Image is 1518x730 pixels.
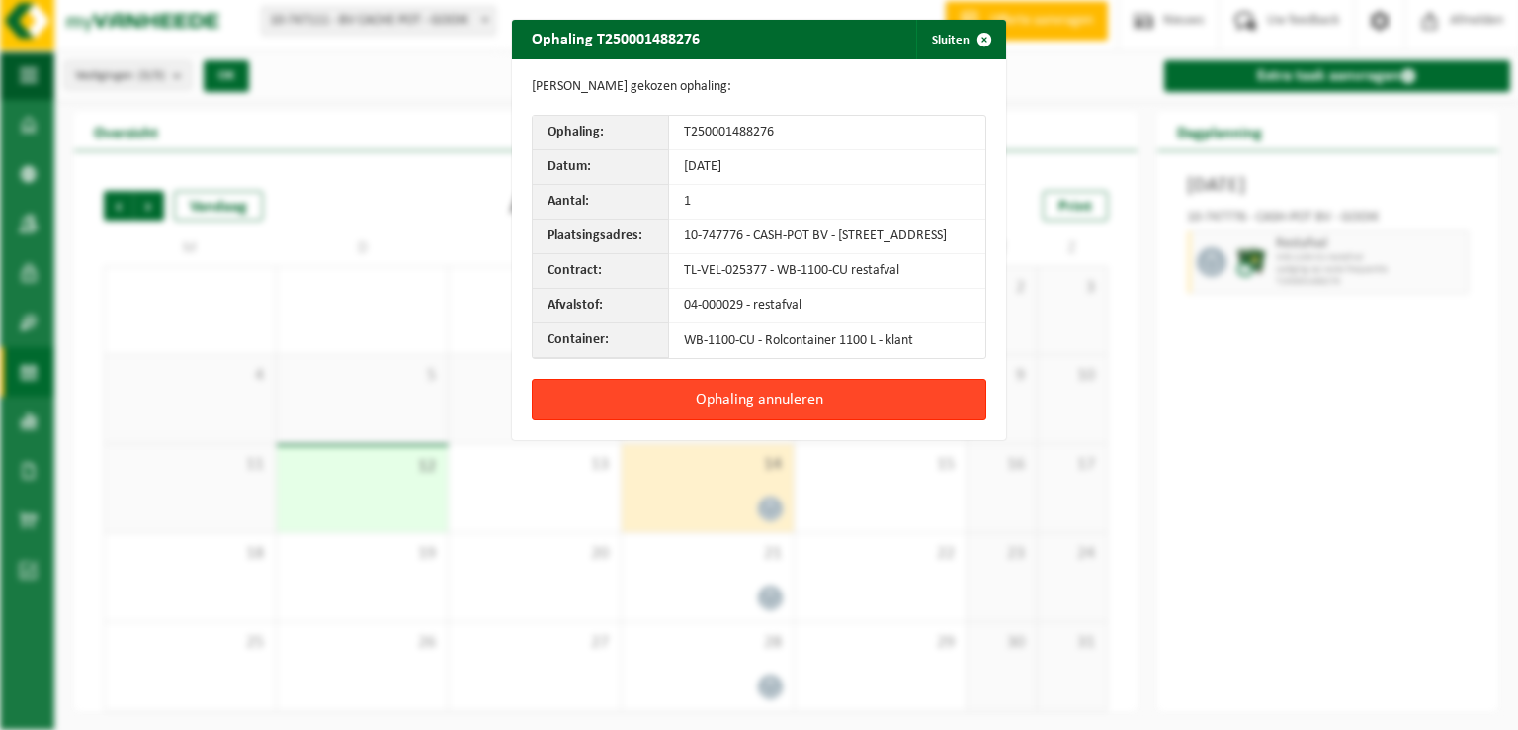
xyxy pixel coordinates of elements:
[533,289,669,323] th: Afvalstof:
[669,220,986,254] td: 10-747776 - CASH-POT BV - [STREET_ADDRESS]
[669,116,986,150] td: T250001488276
[669,254,986,289] td: TL-VEL-025377 - WB-1100-CU restafval
[533,150,669,185] th: Datum:
[533,323,669,358] th: Container:
[512,20,719,57] h2: Ophaling T250001488276
[669,289,986,323] td: 04-000029 - restafval
[533,220,669,254] th: Plaatsingsadres:
[532,79,986,95] p: [PERSON_NAME] gekozen ophaling:
[669,323,986,358] td: WB-1100-CU - Rolcontainer 1100 L - klant
[533,254,669,289] th: Contract:
[669,150,986,185] td: [DATE]
[533,185,669,220] th: Aantal:
[532,379,986,420] button: Ophaling annuleren
[916,20,1004,59] button: Sluiten
[669,185,986,220] td: 1
[533,116,669,150] th: Ophaling:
